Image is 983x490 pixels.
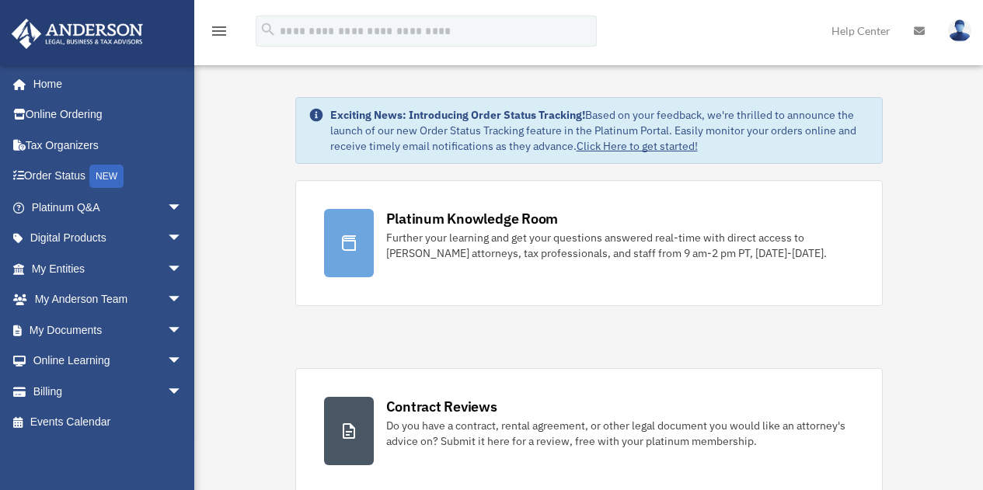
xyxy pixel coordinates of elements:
span: arrow_drop_down [167,223,198,255]
a: Click Here to get started! [577,139,698,153]
a: menu [210,27,228,40]
a: My Documentsarrow_drop_down [11,315,206,346]
i: menu [210,22,228,40]
span: arrow_drop_down [167,315,198,346]
i: search [260,21,277,38]
a: Events Calendar [11,407,206,438]
div: Based on your feedback, we're thrilled to announce the launch of our new Order Status Tracking fe... [330,107,870,154]
img: Anderson Advisors Platinum Portal [7,19,148,49]
a: Home [11,68,198,99]
span: arrow_drop_down [167,192,198,224]
div: NEW [89,165,124,188]
a: Order StatusNEW [11,161,206,193]
a: Online Ordering [11,99,206,130]
span: arrow_drop_down [167,253,198,285]
span: arrow_drop_down [167,284,198,316]
a: Platinum Knowledge Room Further your learning and get your questions answered real-time with dire... [295,180,883,306]
a: Tax Organizers [11,130,206,161]
span: arrow_drop_down [167,346,198,377]
a: My Entitiesarrow_drop_down [11,253,206,284]
strong: Exciting News: Introducing Order Status Tracking! [330,108,585,122]
div: Do you have a contract, rental agreement, or other legal document you would like an attorney's ad... [386,418,854,449]
div: Contract Reviews [386,397,497,416]
a: Online Learningarrow_drop_down [11,346,206,377]
a: Billingarrow_drop_down [11,376,206,407]
div: Platinum Knowledge Room [386,209,559,228]
span: arrow_drop_down [167,376,198,408]
a: My Anderson Teamarrow_drop_down [11,284,206,315]
img: User Pic [948,19,971,42]
a: Digital Productsarrow_drop_down [11,223,206,254]
div: Further your learning and get your questions answered real-time with direct access to [PERSON_NAM... [386,230,854,261]
a: Platinum Q&Aarrow_drop_down [11,192,206,223]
